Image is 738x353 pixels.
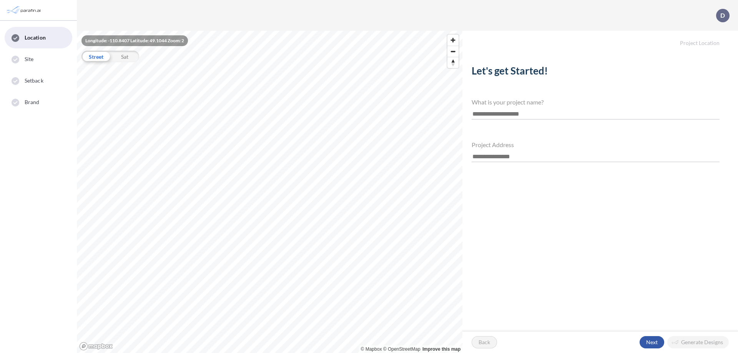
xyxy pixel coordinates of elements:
[81,35,188,46] div: Longitude: -110.8407 Latitude: 49.1044 Zoom: 2
[472,98,720,106] h4: What is your project name?
[79,342,113,351] a: Mapbox homepage
[447,57,459,68] button: Reset bearing to north
[472,65,720,80] h2: Let's get Started!
[383,346,421,352] a: OpenStreetMap
[77,31,462,353] canvas: Map
[25,34,46,41] span: Location
[110,51,139,62] div: Sat
[472,141,720,148] h4: Project Address
[422,346,460,352] a: Improve this map
[462,31,738,46] h5: Project Location
[6,3,43,17] img: Parafin
[81,51,110,62] div: Street
[25,77,43,85] span: Setback
[25,98,40,106] span: Brand
[720,12,725,19] p: D
[447,35,459,46] button: Zoom in
[361,346,382,352] a: Mapbox
[640,336,664,348] button: Next
[447,46,459,57] button: Zoom out
[25,55,33,63] span: Site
